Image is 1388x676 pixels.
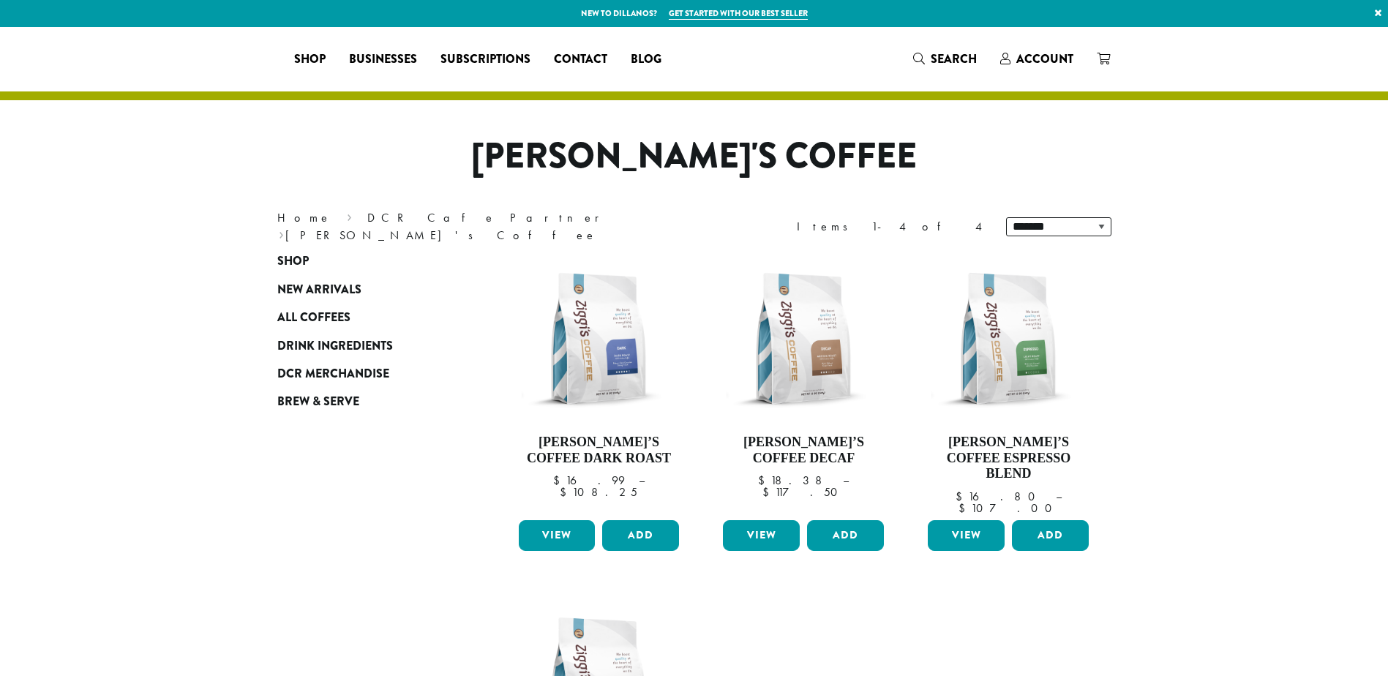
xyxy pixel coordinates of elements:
a: [PERSON_NAME]’s Coffee Espresso Blend [924,255,1092,514]
span: Account [1016,50,1073,67]
a: Shop [282,48,337,71]
span: Drink Ingredients [277,337,393,356]
button: Add [807,520,884,551]
a: New Arrivals [277,276,453,304]
span: › [347,204,352,227]
span: – [1056,489,1062,504]
a: Shop [277,247,453,275]
a: [PERSON_NAME]’s Coffee Decaf [719,255,888,514]
a: Search [901,47,989,71]
img: Ziggis-Espresso-Blend-12-oz.png [924,255,1092,423]
bdi: 18.38 [758,473,829,488]
span: All Coffees [277,309,350,327]
span: – [639,473,645,488]
a: Home [277,210,331,225]
button: Add [1012,520,1089,551]
a: [PERSON_NAME]’s Coffee Dark Roast [515,255,683,514]
h4: [PERSON_NAME]’s Coffee Decaf [719,435,888,466]
a: Drink Ingredients [277,331,453,359]
span: New Arrivals [277,281,361,299]
a: View [723,520,800,551]
a: DCR Merchandise [277,360,453,388]
span: Shop [277,252,309,271]
a: View [928,520,1005,551]
span: $ [553,473,566,488]
nav: Breadcrumb [277,209,672,244]
a: Get started with our best seller [669,7,808,20]
bdi: 107.00 [959,500,1059,516]
bdi: 16.99 [553,473,625,488]
a: View [519,520,596,551]
a: Brew & Serve [277,388,453,416]
bdi: 16.80 [956,489,1042,504]
span: $ [956,489,968,504]
span: $ [959,500,971,516]
span: Blog [631,50,661,69]
span: › [279,222,284,244]
bdi: 108.25 [560,484,637,500]
bdi: 117.50 [762,484,844,500]
h1: [PERSON_NAME]'s Coffee [266,135,1122,178]
span: Contact [554,50,607,69]
span: DCR Merchandise [277,365,389,383]
span: Brew & Serve [277,393,359,411]
h4: [PERSON_NAME]’s Coffee Espresso Blend [924,435,1092,482]
span: $ [758,473,770,488]
div: Items 1-4 of 4 [797,218,984,236]
h4: [PERSON_NAME]’s Coffee Dark Roast [515,435,683,466]
span: Shop [294,50,326,69]
span: Subscriptions [440,50,530,69]
a: DCR Cafe Partner [367,210,609,225]
img: Ziggis-Decaf-Blend-12-oz.png [719,255,888,423]
button: Add [602,520,679,551]
span: Search [931,50,977,67]
span: – [843,473,849,488]
img: Ziggis-Dark-Blend-12-oz.png [514,255,683,423]
span: $ [762,484,775,500]
span: Businesses [349,50,417,69]
span: $ [560,484,572,500]
a: All Coffees [277,304,453,331]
